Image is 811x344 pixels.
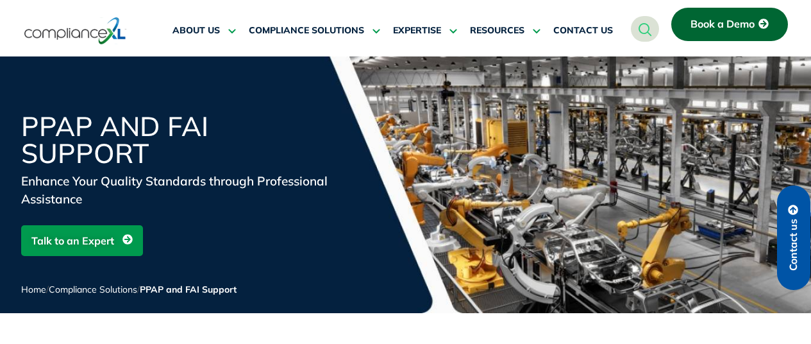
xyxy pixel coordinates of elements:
[671,8,788,41] a: Book a Demo
[21,172,329,208] div: Enhance Your Quality Standards through Professional Assistance
[631,16,659,42] a: navsearch-button
[553,15,613,46] a: CONTACT US
[49,284,137,295] a: Compliance Solutions
[690,19,755,30] span: Book a Demo
[21,284,46,295] a: Home
[553,25,613,37] span: CONTACT US
[21,284,237,295] span: / /
[393,15,457,46] a: EXPERTISE
[140,284,237,295] span: PPAP and FAI Support
[249,25,364,37] span: COMPLIANCE SOLUTIONS
[172,15,236,46] a: ABOUT US
[172,25,220,37] span: ABOUT US
[31,228,114,253] span: Talk to an Expert
[393,25,441,37] span: EXPERTISE
[470,25,524,37] span: RESOURCES
[21,225,143,256] a: Talk to an Expert
[777,185,810,290] a: Contact us
[21,113,329,167] h1: PPAP and FAI Support
[249,15,380,46] a: COMPLIANCE SOLUTIONS
[788,219,799,271] span: Contact us
[470,15,540,46] a: RESOURCES
[24,16,126,46] img: logo-one.svg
